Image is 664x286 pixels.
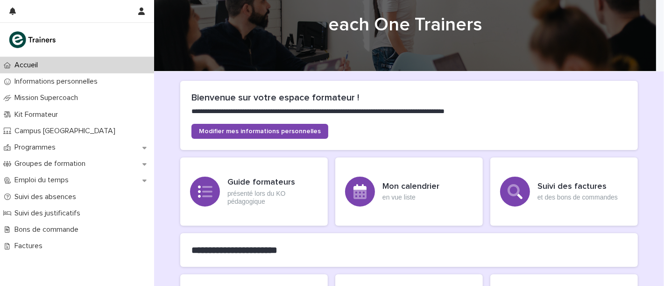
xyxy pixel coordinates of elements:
[177,14,634,36] h1: each One Trainers
[11,242,50,250] p: Factures
[11,209,88,218] p: Suivi des justificatifs
[11,93,85,102] p: Mission Supercoach
[191,92,627,103] h2: Bienvenue sur votre espace formateur !
[11,77,105,86] p: Informations personnelles
[180,157,328,226] a: Guide formateursprésenté lors du KO pédagogique
[11,159,93,168] p: Groupes de formation
[335,157,483,226] a: Mon calendrieren vue liste
[11,61,45,70] p: Accueil
[7,30,59,49] img: K0CqGN7SDeD6s4JG8KQk
[227,190,318,206] p: présenté lors du KO pédagogique
[11,193,84,201] p: Suivi des absences
[11,110,65,119] p: Kit Formateur
[227,178,318,188] h3: Guide formateurs
[11,225,86,234] p: Bons de commande
[199,128,321,135] span: Modifier mes informations personnelles
[490,157,638,226] a: Suivi des factureset des bons de commandes
[11,143,63,152] p: Programmes
[191,124,328,139] a: Modifier mes informations personnelles
[11,176,76,185] p: Emploi du temps
[537,182,618,192] h3: Suivi des factures
[382,182,439,192] h3: Mon calendrier
[537,193,618,201] p: et des bons de commandes
[11,127,123,136] p: Campus [GEOGRAPHIC_DATA]
[382,193,439,201] p: en vue liste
